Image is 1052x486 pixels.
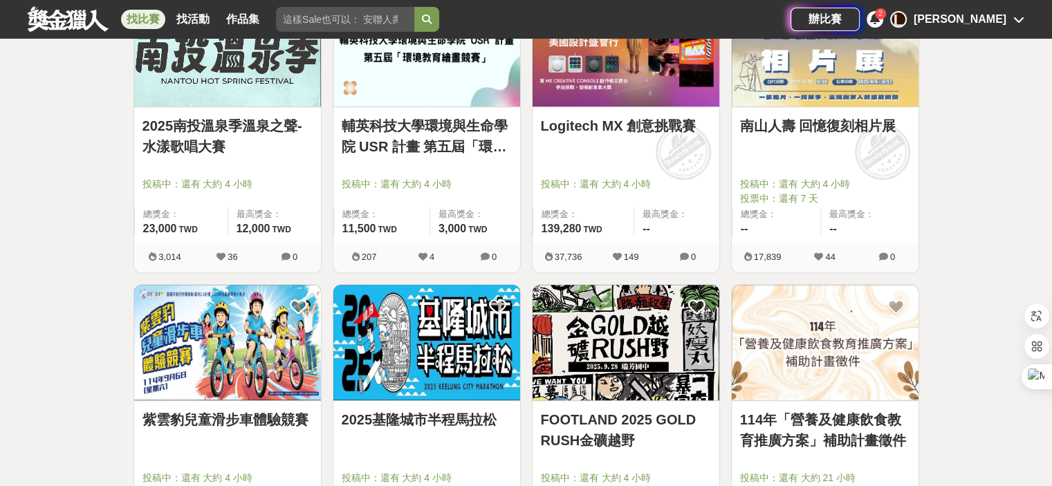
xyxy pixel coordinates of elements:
[914,11,1006,28] div: [PERSON_NAME]
[430,252,434,262] span: 4
[272,225,290,234] span: TWD
[134,285,321,400] img: Cover Image
[890,11,907,28] div: L
[732,285,919,401] a: Cover Image
[583,225,602,234] span: TWD
[342,409,512,430] a: 2025基隆城市半程馬拉松
[740,191,910,206] span: 投票中：還有 7 天
[533,285,719,400] img: Cover Image
[878,10,883,17] span: 2
[542,223,582,234] span: 139,280
[791,8,860,31] a: 辦比賽
[492,252,497,262] span: 0
[754,252,782,262] span: 17,839
[333,285,520,400] img: Cover Image
[362,252,377,262] span: 207
[333,285,520,401] a: Cover Image
[643,223,650,234] span: --
[342,207,421,221] span: 總獎金：
[541,115,711,136] a: Logitech MX 創意挑戰賽
[342,177,512,191] span: 投稿中：還有 大約 4 小時
[740,115,910,136] a: 南山人壽 回憶復刻相片展
[342,223,376,234] span: 11,500
[643,207,710,221] span: 最高獎金：
[829,207,910,221] span: 最高獎金：
[178,225,197,234] span: TWD
[228,252,237,262] span: 36
[276,7,414,32] input: 這樣Sale也可以： 安聯人壽創意銷售法募集
[541,471,711,485] span: 投稿中：還有 大約 4 小時
[171,10,215,29] a: 找活動
[533,285,719,401] a: Cover Image
[740,409,910,451] a: 114年「營養及健康飲食教育推廣方案」補助計畫徵件
[158,252,181,262] span: 3,014
[342,115,512,157] a: 輔英科技大學環境與生命學院 USR 計畫 第五屆「環境教育繪畫競賽」
[439,207,512,221] span: 最高獎金：
[732,285,919,400] img: Cover Image
[378,225,396,234] span: TWD
[221,10,265,29] a: 作品集
[890,252,895,262] span: 0
[143,223,177,234] span: 23,000
[740,471,910,485] span: 投稿中：還有 大約 21 小時
[142,177,313,191] span: 投稿中：還有 大約 4 小時
[142,409,313,430] a: 紫雲豹兒童滑步車體驗競賽
[741,207,813,221] span: 總獎金：
[541,409,711,451] a: FOOTLAND 2025 GOLD RUSH金礦越野
[342,471,512,485] span: 投稿中：還有 大約 4 小時
[624,252,639,262] span: 149
[142,471,313,485] span: 投稿中：還有 大約 4 小時
[740,177,910,191] span: 投稿中：還有 大約 4 小時
[691,252,696,262] span: 0
[555,252,582,262] span: 37,736
[468,225,487,234] span: TWD
[825,252,835,262] span: 44
[237,223,270,234] span: 12,000
[439,223,466,234] span: 3,000
[134,285,321,401] a: Cover Image
[542,207,626,221] span: 總獎金：
[293,252,297,262] span: 0
[143,207,219,221] span: 總獎金：
[541,177,711,191] span: 投稿中：還有 大約 4 小時
[142,115,313,157] a: 2025南投溫泉季溫泉之聲-水漾歌唱大賽
[121,10,165,29] a: 找比賽
[741,223,748,234] span: --
[829,223,837,234] span: --
[237,207,313,221] span: 最高獎金：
